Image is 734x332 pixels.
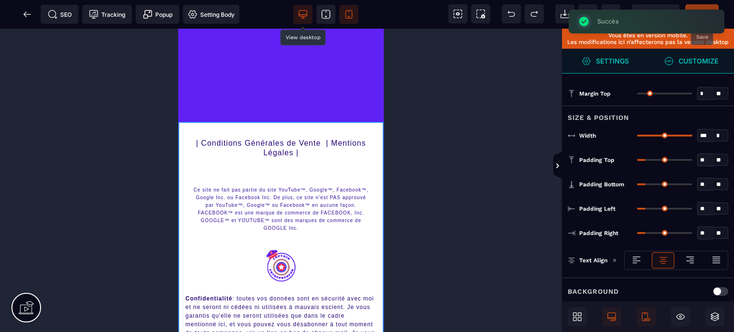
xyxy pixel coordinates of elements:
p: Vous êtes en version mobile. [567,32,729,39]
span: Padding Bottom [579,181,624,188]
span: Padding Top [579,156,615,164]
span: View components [448,4,467,23]
text: | Conditions Générales de Vente | Mentions Légales | [14,107,191,131]
span: Setting Body [188,10,235,19]
b: Confidentialité [7,267,54,273]
p: Text Align [568,256,607,265]
img: 50fb2ccbcada8925fe5bc183e27e3600_67b0dd10db84e_logocaptainentrepreneur2.png [86,220,119,254]
span: Padding Right [579,229,618,237]
span: Open Style Manager [648,49,734,74]
span: Popup [143,10,173,19]
strong: Customize [679,57,718,64]
strong: Settings [596,57,629,64]
span: Hide/Show Block [671,307,690,326]
span: Desktop Only [602,307,621,326]
span: Preview [632,4,680,23]
span: Width [579,132,596,139]
span: Margin Top [579,90,611,97]
div: : toutes vos données sont en sécurité avec moi et ne seront ni cédées ni utilisées à mauvais esci... [7,266,198,326]
span: Open Blocks [568,307,587,326]
span: Ce site ne fait pas partie du site YouTube™, Google™, Facebook™, Google Inc. ou Facebook Inc. De ... [15,159,192,202]
span: Mobile Only [637,307,656,326]
span: Open Layers [705,307,724,326]
img: loading [612,258,617,263]
span: Tracking [89,10,125,19]
p: Background [568,286,619,297]
span: Settings [562,49,648,74]
p: Les modifications ici n’affecterons pas la version desktop [567,39,729,45]
span: SEO [48,10,72,19]
div: Size & Position [562,106,734,123]
span: Padding Left [579,205,615,213]
span: Screenshot [471,4,490,23]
